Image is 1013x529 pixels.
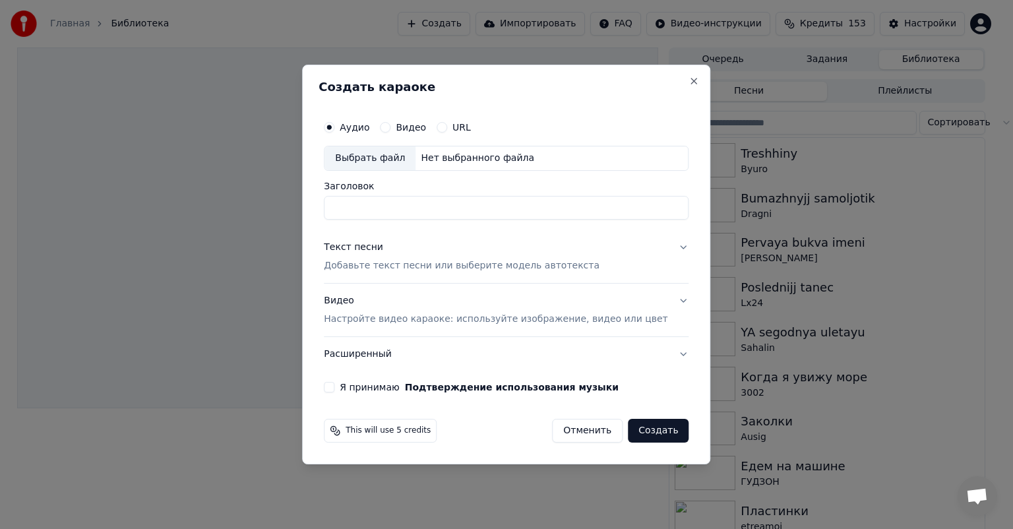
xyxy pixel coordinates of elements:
[628,419,689,443] button: Создать
[340,383,619,392] label: Я принимаю
[552,419,623,443] button: Отменить
[340,123,369,132] label: Аудио
[324,337,689,371] button: Расширенный
[319,81,694,93] h2: Создать караоке
[452,123,471,132] label: URL
[324,284,689,336] button: ВидеоНастройте видео караоке: используйте изображение, видео или цвет
[324,313,667,326] p: Настройте видео караоке: используйте изображение, видео или цвет
[324,230,689,283] button: Текст песниДобавьте текст песни или выберите модель автотекста
[405,383,619,392] button: Я принимаю
[324,294,667,326] div: Видео
[324,181,689,191] label: Заголовок
[396,123,426,132] label: Видео
[324,259,599,272] p: Добавьте текст песни или выберите модель автотекста
[415,152,539,165] div: Нет выбранного файла
[346,425,431,436] span: This will use 5 credits
[324,146,415,170] div: Выбрать файл
[324,241,383,254] div: Текст песни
